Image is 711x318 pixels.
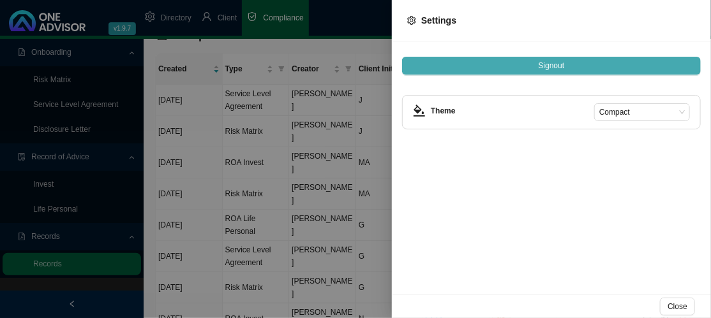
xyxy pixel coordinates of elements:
[413,105,426,117] span: bg-colors
[539,59,565,72] span: Signout
[421,15,456,25] span: Settings
[668,300,687,313] span: Close
[402,57,701,75] button: Signout
[660,298,695,315] button: Close
[599,104,685,120] span: Compact
[431,105,594,117] h4: Theme
[407,16,416,25] span: setting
